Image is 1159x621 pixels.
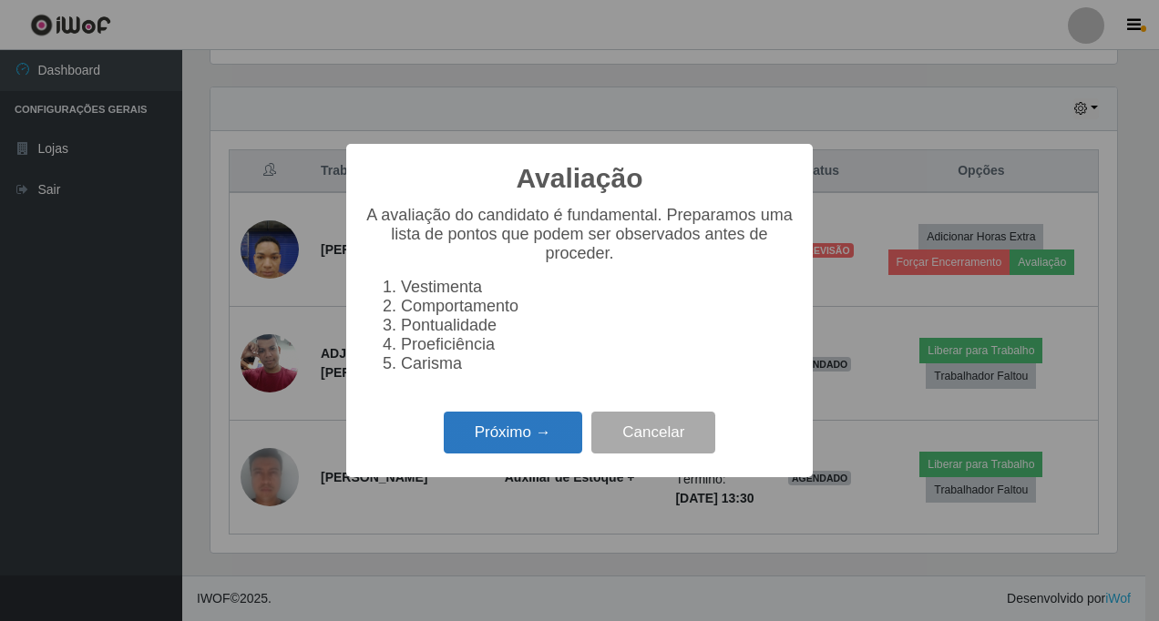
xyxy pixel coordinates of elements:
h2: Avaliação [517,162,643,195]
button: Próximo → [444,412,582,454]
li: Comportamento [401,297,795,316]
li: Pontualidade [401,316,795,335]
li: Carisma [401,354,795,373]
p: A avaliação do candidato é fundamental. Preparamos uma lista de pontos que podem ser observados a... [364,206,795,263]
button: Cancelar [591,412,715,454]
li: Proeficiência [401,335,795,354]
li: Vestimenta [401,278,795,297]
